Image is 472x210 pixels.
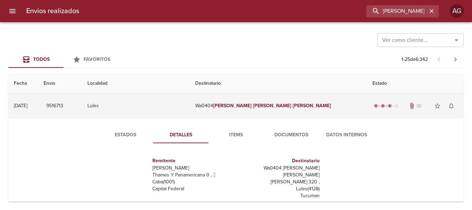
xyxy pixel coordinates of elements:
[98,127,374,143] div: Tabs detalle de guia
[239,157,320,165] h6: Destinatario
[366,5,427,17] input: buscar
[102,131,149,139] span: Estados
[46,102,63,110] span: 9516713
[402,56,428,63] p: 1 - 25 de 6.342
[408,102,415,109] span: Tiene documentos adjuntos
[152,179,233,185] p: Caba ( 1001 )
[152,185,233,192] p: Capital Federal
[213,131,259,139] span: Items
[444,99,458,113] button: Activar notificaciones
[14,103,27,109] div: [DATE]
[268,131,315,139] span: Documentos
[431,99,444,113] button: Agregar a favoritos
[450,4,464,18] div: Abrir información de usuario
[82,93,190,118] td: Lules
[388,104,392,108] span: radio_button_checked
[213,103,252,109] em: [PERSON_NAME]
[253,103,291,109] em: [PERSON_NAME]
[434,102,441,109] span: star_border
[38,74,82,93] th: Envio
[372,102,400,109] div: En viaje
[367,74,464,93] th: Estado
[381,104,385,108] span: radio_button_checked
[190,74,367,93] th: Destinatario
[8,51,119,68] div: Tabs Envios
[152,172,233,179] p: Thames Y Panamericana 0 ,  
[4,3,21,19] button: menu
[152,165,233,172] p: [PERSON_NAME]
[239,165,320,179] p: Wa0404 [PERSON_NAME] [PERSON_NAME]
[239,179,320,185] p: [PERSON_NAME] 320 ,
[26,6,79,17] h6: Envios realizados
[33,56,50,62] span: Todos
[152,157,233,165] h6: Remitente
[448,102,455,109] span: notifications_none
[157,131,204,139] span: Detalles
[293,103,331,109] em: [PERSON_NAME]
[82,74,190,93] th: Localidad
[44,100,66,112] button: 9516713
[239,185,320,192] p: Lules ( 4128 )
[84,56,110,62] span: Favoritos
[239,192,320,199] p: Tucuman
[8,74,38,93] th: Fecha
[395,104,399,108] span: radio_button_unchecked
[323,131,370,139] span: Datos Internos
[190,93,367,118] td: Wa0404
[374,104,378,108] span: radio_button_checked
[450,4,464,18] div: AG
[447,51,464,68] span: Pagina siguiente
[431,56,447,63] span: Pagina anterior
[415,102,422,109] span: No tiene pedido asociado
[452,35,461,45] button: Abrir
